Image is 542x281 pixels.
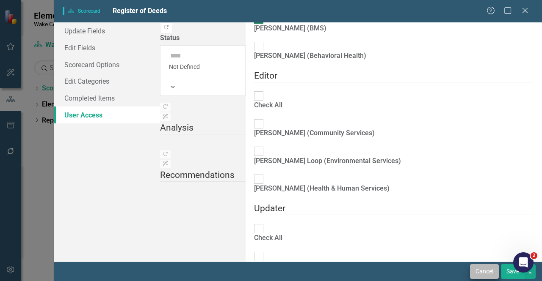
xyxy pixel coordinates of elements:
[254,184,390,194] div: [PERSON_NAME] (Health & Human Services)
[470,264,499,279] button: Cancel
[254,202,534,215] legend: Updater
[531,252,537,259] span: 2
[63,7,104,15] span: Scorecard
[54,39,160,56] a: Edit Fields
[513,252,534,273] iframe: Intercom live chat
[160,33,246,43] label: Status
[54,73,160,90] a: Edit Categories
[254,24,326,33] div: [PERSON_NAME] (BMS)
[169,49,183,63] img: Not Defined
[254,101,282,110] div: Check All
[169,63,237,71] div: Not Defined
[254,261,326,271] div: [PERSON_NAME] (GSA)
[54,106,160,123] a: User Access
[254,69,534,82] legend: Editor
[501,264,525,279] button: Save
[254,128,375,138] div: [PERSON_NAME] (Community Services)
[54,56,160,73] a: Scorecard Options
[160,169,246,182] legend: Recommendations
[54,22,160,39] a: Update Fields
[160,121,246,134] legend: Analysis
[113,7,167,15] span: Register of Deeds
[54,90,160,106] a: Completed Items
[254,233,282,243] div: Check All
[254,51,366,61] div: [PERSON_NAME] (Behavioral Health)
[254,156,401,166] div: [PERSON_NAME] Loop (Environmental Services)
